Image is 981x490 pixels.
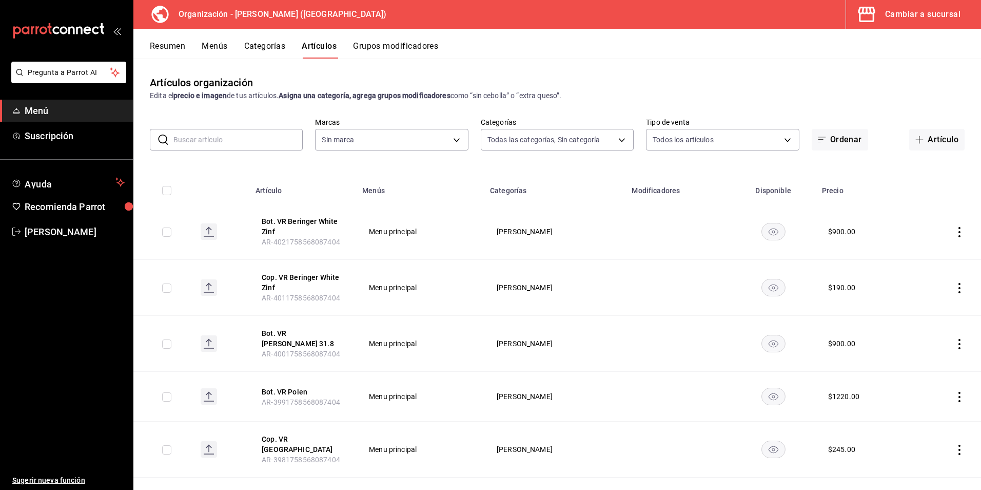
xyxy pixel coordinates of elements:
[625,171,731,204] th: Modificadores
[497,284,613,291] span: [PERSON_NAME]
[262,272,344,293] button: edit-product-location
[497,340,613,347] span: [PERSON_NAME]
[262,398,340,406] span: AR-3991758568087404
[954,283,965,293] button: actions
[173,129,303,150] input: Buscar artículo
[150,75,253,90] div: Artículos organización
[150,41,185,59] button: Resumen
[25,129,125,143] span: Suscripción
[262,456,340,464] span: AR-3981758568087404
[170,8,386,21] h3: Organización - [PERSON_NAME] ([GEOGRAPHIC_DATA])
[28,67,110,78] span: Pregunta a Parrot AI
[954,392,965,402] button: actions
[481,119,634,126] label: Categorías
[356,171,484,204] th: Menús
[150,90,965,101] div: Edita el de tus artículos. como “sin cebolla” o “extra queso”.
[262,328,344,349] button: edit-product-location
[113,27,121,35] button: open_drawer_menu
[315,119,468,126] label: Marcas
[322,135,354,145] span: Sin marca
[7,74,126,85] a: Pregunta a Parrot AI
[497,446,613,453] span: [PERSON_NAME]
[302,41,337,59] button: Artículos
[731,171,816,204] th: Disponible
[761,441,786,458] button: availability-product
[202,41,227,59] button: Menús
[262,294,340,302] span: AR-4011758568087404
[249,171,356,204] th: Artículo
[954,445,965,455] button: actions
[497,393,613,400] span: [PERSON_NAME]
[369,393,471,400] span: Menu principal
[262,434,344,455] button: edit-product-location
[954,339,965,349] button: actions
[816,171,913,204] th: Precio
[369,446,471,453] span: Menu principal
[487,135,600,145] span: Todas las categorías, Sin categoría
[369,284,471,291] span: Menu principal
[646,119,799,126] label: Tipo de venta
[279,91,450,100] strong: Asigna una categoría, agrega grupos modificadores
[262,350,340,358] span: AR-4001758568087404
[11,62,126,83] button: Pregunta a Parrot AI
[173,91,227,100] strong: precio e imagen
[653,135,714,145] span: Todos los artículos
[812,129,868,150] button: Ordenar
[497,228,613,235] span: [PERSON_NAME]
[369,340,471,347] span: Menu principal
[244,41,286,59] button: Categorías
[12,475,125,486] span: Sugerir nueva función
[761,223,786,240] button: availability-product
[828,282,855,293] div: $ 190.00
[262,238,340,246] span: AR-4021758568087404
[828,227,855,237] div: $ 900.00
[885,7,960,22] div: Cambiar a sucursal
[262,216,344,237] button: edit-product-location
[909,129,965,150] button: Artículo
[761,388,786,405] button: availability-product
[828,391,859,402] div: $ 1220.00
[761,279,786,296] button: availability-product
[369,228,471,235] span: Menu principal
[954,227,965,237] button: actions
[262,387,344,397] button: edit-product-location
[25,176,111,189] span: Ayuda
[353,41,438,59] button: Grupos modificadores
[150,41,981,59] div: navigation tabs
[484,171,625,204] th: Categorías
[828,444,855,455] div: $ 245.00
[828,338,855,349] div: $ 900.00
[761,335,786,352] button: availability-product
[25,104,125,118] span: Menú
[25,225,125,239] span: [PERSON_NAME]
[25,200,125,214] span: Recomienda Parrot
